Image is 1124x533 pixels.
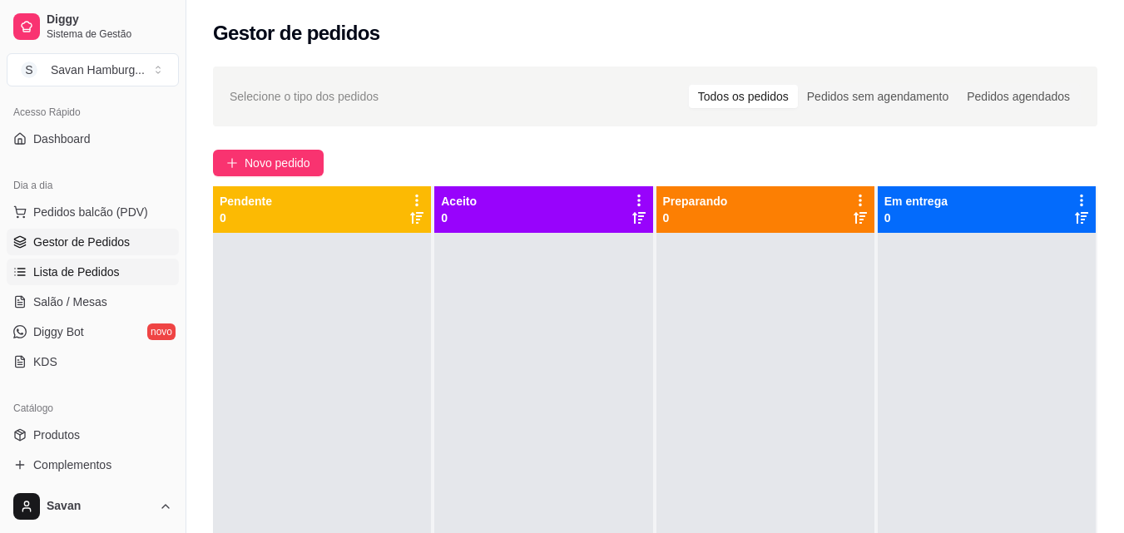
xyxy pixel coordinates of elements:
[7,229,179,255] a: Gestor de Pedidos
[7,395,179,422] div: Catálogo
[7,199,179,225] button: Pedidos balcão (PDV)
[7,289,179,315] a: Salão / Mesas
[798,85,958,108] div: Pedidos sem agendamento
[884,193,948,210] p: Em entrega
[245,154,310,172] span: Novo pedido
[213,150,324,176] button: Novo pedido
[33,457,111,473] span: Complementos
[226,157,238,169] span: plus
[958,85,1079,108] div: Pedidos agendados
[663,210,728,226] p: 0
[47,499,152,514] span: Savan
[7,7,179,47] a: DiggySistema de Gestão
[884,210,948,226] p: 0
[7,452,179,478] a: Complementos
[33,264,120,280] span: Lista de Pedidos
[7,486,179,526] button: Savan
[213,20,380,47] h2: Gestor de pedidos
[441,210,477,226] p: 0
[220,193,272,210] p: Pendente
[33,234,130,250] span: Gestor de Pedidos
[33,427,80,443] span: Produtos
[47,12,172,27] span: Diggy
[7,126,179,152] a: Dashboard
[33,294,107,310] span: Salão / Mesas
[220,210,272,226] p: 0
[33,353,57,370] span: KDS
[7,172,179,199] div: Dia a dia
[21,62,37,78] span: S
[663,193,728,210] p: Preparando
[7,53,179,86] button: Select a team
[441,193,477,210] p: Aceito
[51,62,145,78] div: Savan Hamburg ...
[47,27,172,41] span: Sistema de Gestão
[33,323,84,340] span: Diggy Bot
[33,204,148,220] span: Pedidos balcão (PDV)
[689,85,798,108] div: Todos os pedidos
[230,87,379,106] span: Selecione o tipo dos pedidos
[7,348,179,375] a: KDS
[7,318,179,345] a: Diggy Botnovo
[7,259,179,285] a: Lista de Pedidos
[33,131,91,147] span: Dashboard
[7,422,179,448] a: Produtos
[7,99,179,126] div: Acesso Rápido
